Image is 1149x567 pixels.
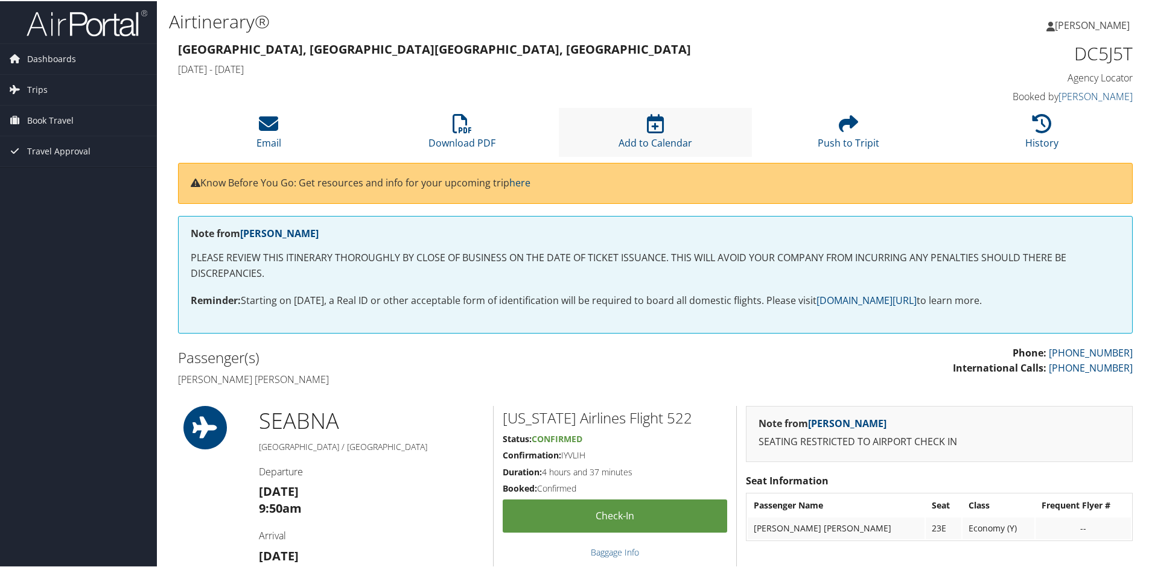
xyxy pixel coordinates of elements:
h4: Booked by [908,89,1133,102]
th: Passenger Name [748,493,925,515]
strong: International Calls: [953,360,1046,373]
p: SEATING RESTRICTED TO AIRPORT CHECK IN [759,433,1120,449]
p: Know Before You Go: Get resources and info for your upcoming trip [191,174,1120,190]
p: PLEASE REVIEW THIS ITINERARY THOROUGHLY BY CLOSE OF BUSINESS ON THE DATE OF TICKET ISSUANCE. THIS... [191,249,1120,280]
strong: 9:50am [259,499,302,515]
span: Confirmed [532,432,582,443]
h1: Airtinerary® [169,8,818,33]
strong: Seat Information [746,473,829,486]
span: Trips [27,74,48,104]
img: airportal-logo.png [27,8,147,36]
a: [PERSON_NAME] [1058,89,1133,102]
td: [PERSON_NAME] [PERSON_NAME] [748,516,925,538]
span: [PERSON_NAME] [1055,17,1130,31]
h5: IYVLIH [503,448,727,460]
h1: SEA BNA [259,405,484,435]
strong: [GEOGRAPHIC_DATA], [GEOGRAPHIC_DATA] [GEOGRAPHIC_DATA], [GEOGRAPHIC_DATA] [178,40,691,56]
a: Push to Tripit [818,119,879,148]
h5: Confirmed [503,481,727,493]
a: Email [256,119,281,148]
a: [DOMAIN_NAME][URL] [816,293,917,306]
a: History [1025,119,1058,148]
a: Download PDF [428,119,495,148]
a: [PERSON_NAME] [808,416,886,429]
a: [PERSON_NAME] [240,226,319,239]
a: [PERSON_NAME] [1046,6,1142,42]
strong: Confirmation: [503,448,561,460]
h2: [US_STATE] Airlines Flight 522 [503,407,727,427]
strong: Reminder: [191,293,241,306]
a: [PHONE_NUMBER] [1049,345,1133,358]
h4: Agency Locator [908,70,1133,83]
h2: Passenger(s) [178,346,646,367]
span: Book Travel [27,104,74,135]
strong: Phone: [1013,345,1046,358]
h4: Arrival [259,528,484,541]
a: [PHONE_NUMBER] [1049,360,1133,373]
div: -- [1042,522,1125,533]
h4: [PERSON_NAME] [PERSON_NAME] [178,372,646,385]
p: Starting on [DATE], a Real ID or other acceptable form of identification will be required to boar... [191,292,1120,308]
h1: DC5J5T [908,40,1133,65]
span: Travel Approval [27,135,91,165]
h4: [DATE] - [DATE] [178,62,890,75]
strong: Note from [191,226,319,239]
a: here [509,175,530,188]
a: Add to Calendar [619,119,692,148]
th: Frequent Flyer # [1036,493,1131,515]
strong: Status: [503,432,532,443]
strong: Note from [759,416,886,429]
strong: [DATE] [259,546,299,563]
span: Dashboards [27,43,76,73]
th: Class [963,493,1034,515]
a: Check-in [503,498,727,531]
td: 23E [926,516,961,538]
td: Economy (Y) [963,516,1034,538]
h5: [GEOGRAPHIC_DATA] / [GEOGRAPHIC_DATA] [259,440,484,452]
th: Seat [926,493,961,515]
strong: Duration: [503,465,542,477]
h5: 4 hours and 37 minutes [503,465,727,477]
strong: Booked: [503,481,537,493]
strong: [DATE] [259,482,299,498]
h4: Departure [259,464,484,477]
a: Baggage Info [591,545,639,557]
